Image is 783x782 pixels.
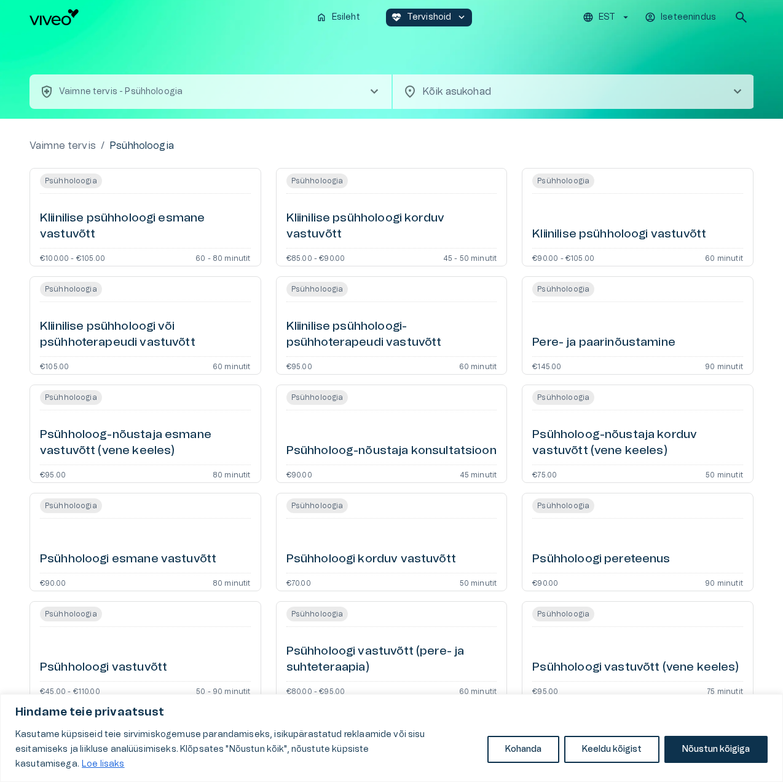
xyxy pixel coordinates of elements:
h6: Psühholoogi esmane vastuvõtt [40,551,216,568]
p: Psühholoogia [109,138,174,153]
h6: Psühholoogi pereteenus [532,551,670,568]
p: Iseteenindus [661,11,716,24]
h6: Kliinilise psühholoogi vastuvõtt [532,226,706,243]
a: Open service booking details [522,493,753,591]
span: keyboard_arrow_down [456,12,467,23]
p: €85.00 - €90.00 [286,253,345,261]
a: Open service booking details [30,276,261,375]
p: €100.00 - €105.00 [40,253,105,261]
a: Open service booking details [522,168,753,266]
p: €90.00 [286,470,312,477]
img: Viveo logo [30,9,79,25]
span: location_on [403,84,417,99]
p: €105.00 [40,362,69,369]
span: Psühholoogia [532,175,594,186]
span: Psühholoogia [286,392,348,403]
button: Iseteenindus [643,9,719,26]
button: Nõustun kõigiga [664,736,768,763]
p: 60 minutit [459,687,497,694]
p: EST [599,11,615,24]
span: Psühholoogia [532,500,594,511]
span: Psühholoogia [40,608,102,620]
p: 50 - 90 minutit [196,687,251,694]
p: Tervishoid [407,11,452,24]
span: Psühholoogia [286,175,348,186]
p: €95.00 [532,687,558,694]
p: Kasutame küpsiseid teie sirvimiskogemuse parandamiseks, isikupärastatud reklaamide või sisu esita... [15,727,478,772]
h6: Psühholoog-nõustaja konsultatsioon [286,443,497,460]
a: Open service booking details [522,276,753,375]
a: Open service booking details [276,493,508,591]
span: Psühholoogia [532,608,594,620]
a: Navigate to homepage [30,9,306,25]
a: Open service booking details [276,385,508,483]
h6: Psühholoogi vastuvõtt (vene keeles) [532,660,739,676]
span: Psühholoogia [40,175,102,186]
p: €75.00 [532,470,557,477]
span: chevron_right [367,84,382,99]
button: health_and_safetyVaimne tervis - Psühholoogiachevron_right [30,74,391,109]
a: Open service booking details [30,385,261,483]
span: search [734,10,749,25]
p: Vaimne tervis - Psühholoogia [59,86,183,98]
p: 45 - 50 minutit [443,253,497,261]
p: €80.00 - €95.00 [286,687,345,694]
h6: Kliinilise psühholoogi-psühhoterapeudi vastuvõtt [286,319,497,351]
button: homeEsileht [311,9,366,26]
h6: Psühholoogi vastuvõtt (pere- ja suhteteraapia) [286,644,497,676]
p: 80 minutit [213,470,251,477]
button: ecg_heartTervishoidkeyboard_arrow_down [386,9,473,26]
p: 90 minutit [705,578,743,586]
h6: Psühholoog-nõustaja esmane vastuvõtt (vene keeles) [40,427,251,460]
span: Psühholoogia [532,392,594,403]
button: open search modal [729,5,753,30]
a: Open service booking details [30,493,261,591]
p: €90.00 [532,578,558,586]
p: Kõik asukohad [422,84,710,99]
h6: Psühholoog-nõustaja korduv vastuvõtt (vene keeles) [532,427,743,460]
h6: Psühholoogi korduv vastuvõtt [286,551,456,568]
span: Psühholoogia [40,392,102,403]
p: 75 minutit [707,687,743,694]
span: Psühholoogia [40,284,102,295]
h6: Kliinilise psühholoogi korduv vastuvõtt [286,210,497,243]
p: 60 minutit [705,253,743,261]
span: Psühholoogia [286,500,348,511]
span: Help [63,10,81,20]
a: Vaimne tervis [30,138,96,153]
p: €95.00 [286,362,312,369]
p: 60 minutit [459,362,497,369]
a: Open service booking details [522,601,753,700]
span: home [316,12,327,23]
p: 80 minutit [213,578,251,586]
p: €90.00 [40,578,66,586]
span: Psühholoogia [286,608,348,620]
span: ecg_heart [391,12,402,23]
p: 45 minutit [460,470,497,477]
span: chevron_right [730,84,745,99]
button: EST [581,9,633,26]
p: €90.00 - €105.00 [532,253,594,261]
p: 50 minutit [460,578,497,586]
p: €45.00 - €110.00 [40,687,100,694]
p: 60 minutit [213,362,251,369]
p: Esileht [332,11,360,24]
span: Psühholoogia [286,284,348,295]
a: Open service booking details [276,276,508,375]
p: €70.00 [286,578,311,586]
h6: Kliinilise psühholoogi esmane vastuvõtt [40,210,251,243]
button: Keeldu kõigist [564,736,659,763]
span: health_and_safety [39,84,54,99]
a: Open service booking details [522,385,753,483]
p: 60 - 80 minutit [195,253,251,261]
h6: Pere- ja paarinõustamine [532,335,675,351]
h6: Psühholoogi vastuvõtt [40,660,167,676]
a: Loe lisaks [81,759,125,769]
span: Psühholoogia [40,500,102,511]
h6: Kliinilise psühholoogi või psühhoterapeudi vastuvõtt [40,319,251,351]
span: Psühholoogia [532,284,594,295]
p: €145.00 [532,362,561,369]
